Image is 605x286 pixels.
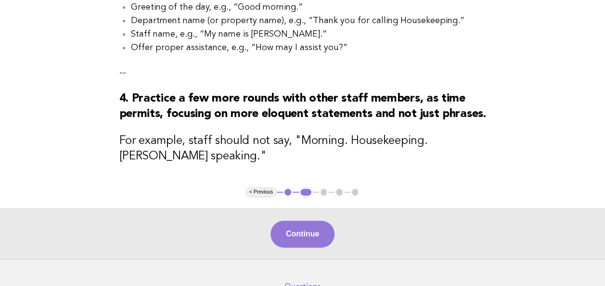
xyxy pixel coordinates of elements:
button: < Previous [245,187,277,197]
h3: For example, staff should not say, "Morning. Housekeeping. [PERSON_NAME] speaking." [119,133,486,164]
li: Offer proper assistance, e.g., “How may I assist you?” [131,41,486,54]
button: Continue [270,221,335,247]
button: 2 [299,187,313,197]
p: -- [119,66,486,79]
strong: 4. Practice a few more rounds with other staff members, as time permits, focusing on more eloquen... [119,93,486,120]
li: Staff name, e.g., “My name is [PERSON_NAME].” [131,27,486,41]
button: 1 [283,187,293,197]
li: Greeting of the day, e.g., “Good morning.” [131,0,486,14]
li: Department name (or property name), e.g., “Thank you for calling Housekeeping.” [131,14,486,27]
